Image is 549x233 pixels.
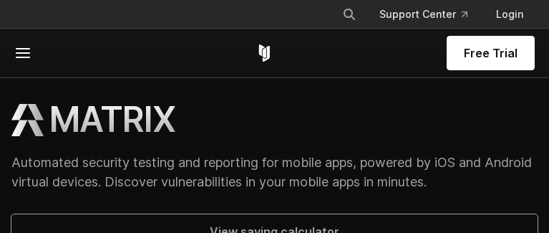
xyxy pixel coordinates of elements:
img: MATRIX Logo [11,104,44,136]
a: Login [485,1,535,27]
button: Search [336,1,362,27]
h1: MATRIX [49,98,175,141]
a: Corellium Home [256,44,273,62]
a: Free Trial [447,36,535,70]
p: Automated security testing and reporting for mobile apps, powered by iOS and Android virtual devi... [11,153,538,191]
a: Support Center [368,1,479,27]
span: Free Trial [464,44,518,62]
div: Navigation Menu [331,1,535,27]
